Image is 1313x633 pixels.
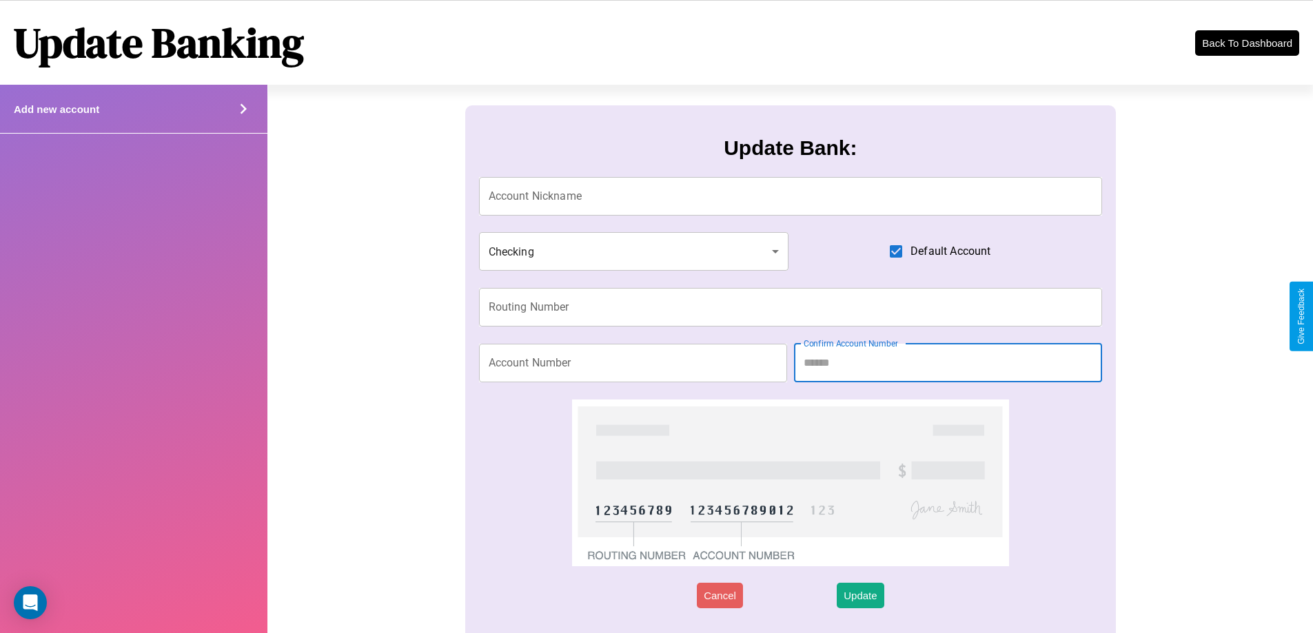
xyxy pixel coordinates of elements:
[14,14,304,71] h1: Update Banking
[1296,289,1306,344] div: Give Feedback
[572,399,1008,566] img: check
[14,586,47,619] div: Open Intercom Messenger
[804,338,898,349] label: Confirm Account Number
[697,583,743,608] button: Cancel
[1195,30,1299,56] button: Back To Dashboard
[724,136,857,160] h3: Update Bank:
[910,243,990,260] span: Default Account
[837,583,884,608] button: Update
[14,103,99,115] h4: Add new account
[479,232,789,271] div: Checking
